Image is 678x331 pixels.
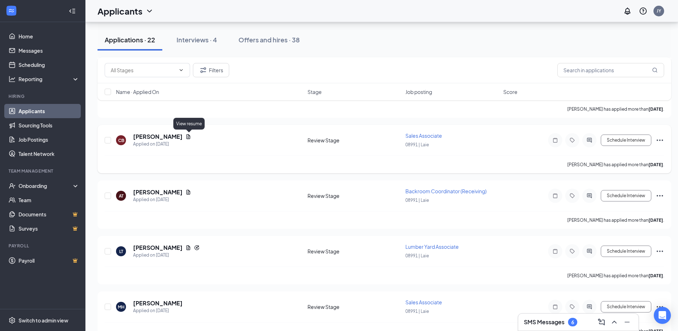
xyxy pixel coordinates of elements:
[133,252,200,259] div: Applied on [DATE]
[173,118,205,130] div: View resume
[568,137,577,143] svg: Tag
[119,248,123,254] div: LT
[648,217,663,223] b: [DATE]
[308,137,401,144] div: Review Stage
[623,7,632,15] svg: Notifications
[405,243,459,250] span: Lumber Yard Associate
[601,190,651,201] button: Schedule Interview
[19,132,79,147] a: Job Postings
[19,182,73,189] div: Onboarding
[185,189,191,195] svg: Document
[567,273,664,279] p: [PERSON_NAME] has applied more than .
[19,29,79,43] a: Home
[601,246,651,257] button: Schedule Interview
[133,299,183,307] h5: [PERSON_NAME]
[19,104,79,118] a: Applicants
[133,141,191,148] div: Applied on [DATE]
[648,106,663,112] b: [DATE]
[238,35,300,44] div: Offers and hires · 38
[405,142,429,147] span: 08991 | Laie
[178,67,184,73] svg: ChevronDown
[503,88,517,95] span: Score
[656,247,664,256] svg: Ellipses
[133,188,183,196] h5: [PERSON_NAME]
[9,243,78,249] div: Payroll
[185,245,191,251] svg: Document
[19,317,68,324] div: Switch to admin view
[601,135,651,146] button: Schedule Interview
[621,316,633,328] button: Minimize
[98,5,142,17] h1: Applicants
[119,193,123,199] div: AT
[567,217,664,223] p: [PERSON_NAME] has applied more than .
[9,75,16,83] svg: Analysis
[19,43,79,58] a: Messages
[19,207,79,221] a: DocumentsCrown
[568,304,577,310] svg: Tag
[557,63,664,77] input: Search in applications
[19,58,79,72] a: Scheduling
[19,118,79,132] a: Sourcing Tools
[585,248,594,254] svg: ActiveChat
[145,7,154,15] svg: ChevronDown
[551,304,559,310] svg: Note
[116,88,159,95] span: Name · Applied On
[308,192,401,199] div: Review Stage
[19,221,79,236] a: SurveysCrown
[524,318,564,326] h3: SMS Messages
[194,245,200,251] svg: Reapply
[567,106,664,112] p: [PERSON_NAME] has applied more than .
[405,309,429,314] span: 08991 | Laie
[9,182,16,189] svg: UserCheck
[654,307,671,324] div: Open Intercom Messenger
[9,317,16,324] svg: Settings
[118,304,125,310] div: MH
[308,248,401,255] div: Review Stage
[9,93,78,99] div: Hiring
[308,88,322,95] span: Stage
[648,273,663,278] b: [DATE]
[405,299,442,305] span: Sales Associate
[19,193,79,207] a: Team
[585,304,594,310] svg: ActiveChat
[405,188,487,194] span: Backroom Coordinator (Receiving)
[571,319,574,325] div: 6
[585,137,594,143] svg: ActiveChat
[133,244,183,252] h5: [PERSON_NAME]
[19,253,79,268] a: PayrollCrown
[105,35,155,44] div: Applications · 22
[111,66,175,74] input: All Stages
[405,253,429,258] span: 08991 | Laie
[69,7,76,15] svg: Collapse
[405,198,429,203] span: 08991 | Laie
[601,301,651,312] button: Schedule Interview
[568,248,577,254] svg: Tag
[656,303,664,311] svg: Ellipses
[610,318,619,326] svg: ChevronUp
[609,316,620,328] button: ChevronUp
[8,7,15,14] svg: WorkstreamLogo
[19,147,79,161] a: Talent Network
[308,303,401,310] div: Review Stage
[185,134,191,140] svg: Document
[596,316,607,328] button: ComposeMessage
[551,193,559,199] svg: Note
[405,132,442,139] span: Sales Associate
[648,162,663,167] b: [DATE]
[656,191,664,200] svg: Ellipses
[9,168,78,174] div: Team Management
[19,75,80,83] div: Reporting
[652,67,658,73] svg: MagnifyingGlass
[585,193,594,199] svg: ActiveChat
[657,8,661,14] div: JY
[193,63,229,77] button: Filter Filters
[597,318,606,326] svg: ComposeMessage
[118,137,124,143] div: CB
[177,35,217,44] div: Interviews · 4
[568,193,577,199] svg: Tag
[405,88,432,95] span: Job posting
[551,248,559,254] svg: Note
[133,307,183,314] div: Applied on [DATE]
[567,162,664,168] p: [PERSON_NAME] has applied more than .
[623,318,631,326] svg: Minimize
